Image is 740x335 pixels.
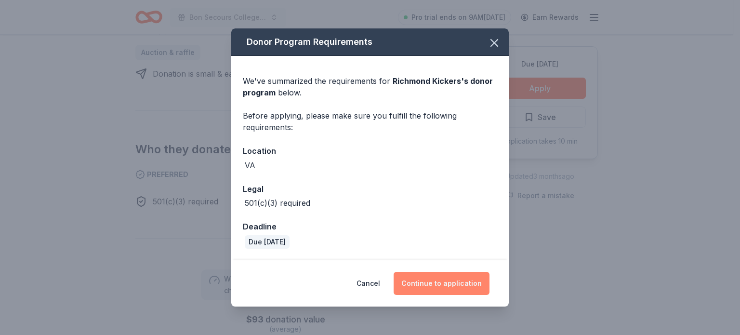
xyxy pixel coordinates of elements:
[245,235,290,249] div: Due [DATE]
[394,272,489,295] button: Continue to application
[243,183,497,195] div: Legal
[243,110,497,133] div: Before applying, please make sure you fulfill the following requirements:
[245,197,310,209] div: 501(c)(3) required
[243,220,497,233] div: Deadline
[243,145,497,157] div: Location
[357,272,380,295] button: Cancel
[245,160,255,171] div: VA
[231,28,509,56] div: Donor Program Requirements
[243,75,497,98] div: We've summarized the requirements for below.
